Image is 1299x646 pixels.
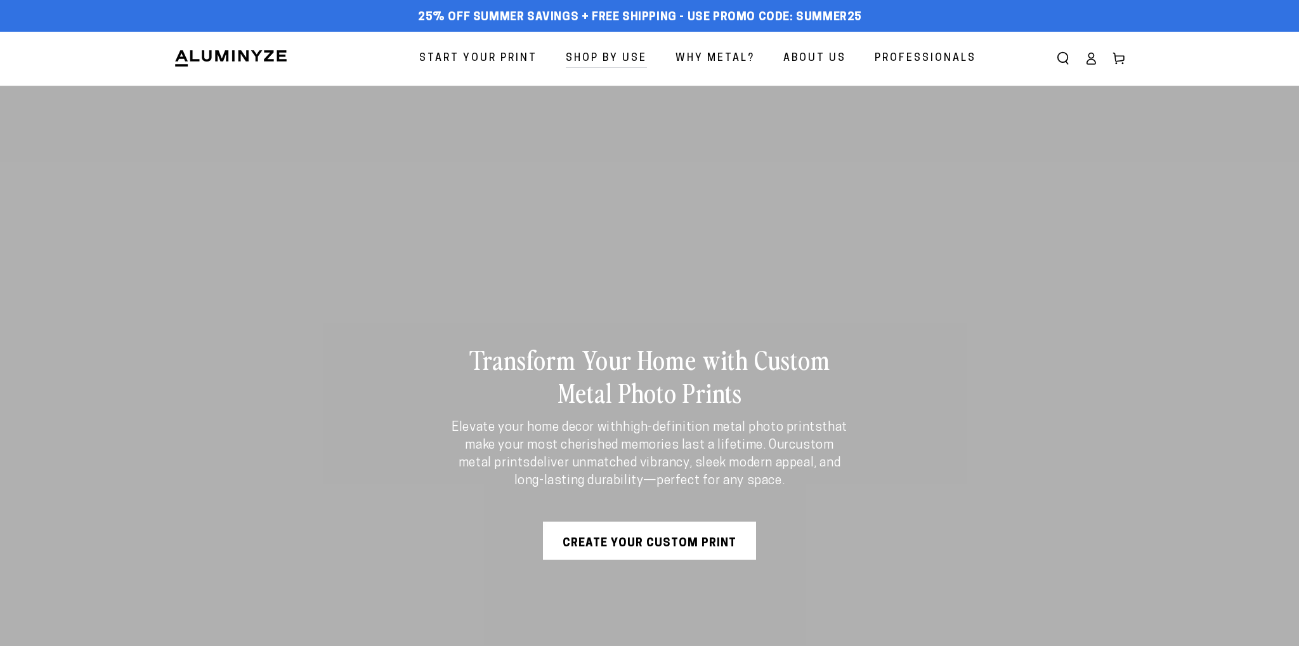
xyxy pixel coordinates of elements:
a: About Us [774,42,856,76]
span: Professionals [875,49,976,68]
a: Shop By Use [556,42,656,76]
a: Why Metal? [666,42,764,76]
summary: Search our site [1049,44,1077,72]
span: 25% off Summer Savings + Free Shipping - Use Promo Code: SUMMER25 [418,11,862,25]
strong: custom metal prints [459,439,834,470]
strong: high-definition metal photo prints [623,421,822,434]
a: Start Your Print [410,42,547,76]
h2: Transform Your Home with Custom Metal Photo Prints [450,343,849,409]
span: Shop By Use [566,49,647,68]
span: About Us [783,49,846,68]
span: Why Metal? [676,49,755,68]
img: Aluminyze [174,49,288,68]
p: Elevate your home decor with that make your most cherished memories last a lifetime. Our deliver ... [450,419,849,490]
a: Professionals [865,42,986,76]
span: Start Your Print [419,49,537,68]
a: Create Your Custom Print [543,522,756,560]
